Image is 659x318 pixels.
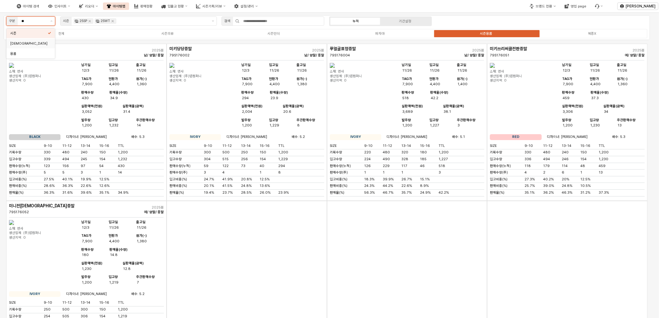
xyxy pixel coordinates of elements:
div: 시즌언더 [267,32,280,36]
div: 파자마 [375,32,385,36]
div: 판매현황 [140,4,153,8]
p: [PERSON_NAME] [626,4,656,9]
div: 시즌의류 [161,32,174,36]
div: 인사이트 [54,4,67,8]
div: 아이템 검색 [13,2,43,10]
div: 아이템맵 [113,4,125,8]
div: Menu item 6 [591,2,607,10]
div: Select an option [7,28,55,59]
label: 전체 [8,31,114,36]
div: 25WT [101,18,110,24]
div: 입출고 현황 [158,2,191,10]
div: 브랜드 전환 [526,2,559,10]
label: 파자마 [327,31,433,36]
label: 누적 [331,19,381,24]
div: 설정/관리 [231,2,261,10]
div: 인사이트 [44,2,74,10]
div: 전체 [58,32,65,36]
button: 제안 사항 표시 [209,17,217,25]
div: 리오더 [75,2,101,10]
div: 브랜드 전환 [536,4,552,8]
label: 시즌용품 [433,31,539,36]
div: 복종X [588,32,596,36]
div: 판매현황 [130,2,156,10]
div: 시즌기획/리뷰 [202,4,222,8]
label: 시즌언더 [221,31,327,36]
div: 시즌 [10,31,48,36]
div: 구분 [9,18,15,24]
div: 시즌기획/리뷰 [192,2,229,10]
div: 아이템맵 [103,2,129,10]
div: 시즌용품 [480,32,492,36]
div: 영업 page [561,2,590,10]
label: 복종X [539,31,645,36]
button: 제안 사항 표시 [48,17,55,25]
div: Remove 25SP [88,20,91,22]
label: 시즌의류 [114,31,221,36]
div: 입출고 현황 [168,4,184,8]
div: 용품 [10,51,48,56]
div: 25SP [79,18,87,24]
div: 누적 [353,19,359,23]
div: 리오더 [85,4,94,8]
div: [DEMOGRAPHIC_DATA] [10,41,48,46]
div: Remove 25WT [111,20,114,22]
div: 아이템 검색 [23,4,39,8]
div: 기간설정 [399,19,411,23]
div: 시즌 [63,18,69,24]
div: 검색 [224,18,231,24]
div: 설정/관리 [240,4,254,8]
div: 영업 page [571,4,586,8]
label: 기간설정 [381,19,430,24]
